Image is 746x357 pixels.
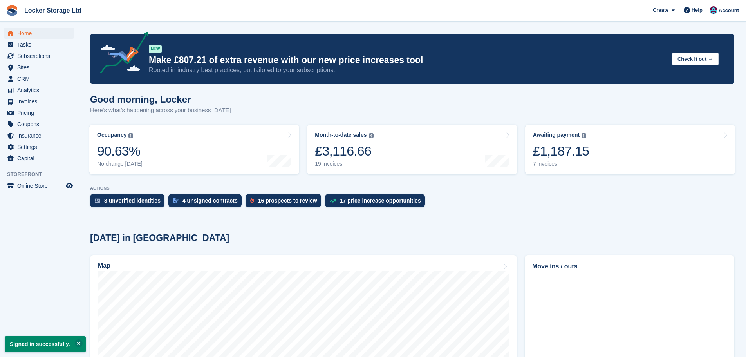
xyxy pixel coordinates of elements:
img: stora-icon-8386f47178a22dfd0bd8f6a31ec36ba5ce8667c1dd55bd0f319d3a0aa187defe.svg [6,5,18,16]
span: CRM [17,73,64,84]
span: Coupons [17,119,64,130]
a: 4 unsigned contracts [168,194,246,211]
a: menu [4,28,74,39]
img: icon-info-grey-7440780725fd019a000dd9b08b2336e03edf1995a4989e88bcd33f0948082b44.svg [369,133,374,138]
a: menu [4,96,74,107]
span: Settings [17,141,64,152]
div: No change [DATE] [97,161,143,167]
div: 4 unsigned contracts [182,198,238,204]
a: menu [4,141,74,152]
span: Account [719,7,739,14]
span: Capital [17,153,64,164]
h1: Good morning, Locker [90,94,231,105]
a: Locker Storage Ltd [21,4,85,17]
p: Rooted in industry best practices, but tailored to your subscriptions. [149,66,666,74]
a: 16 prospects to review [246,194,325,211]
a: menu [4,180,74,191]
div: 90.63% [97,143,143,159]
div: 16 prospects to review [258,198,317,204]
img: price_increase_opportunities-93ffe204e8149a01c8c9dc8f82e8f89637d9d84a8eef4429ea346261dce0b2c0.svg [330,199,336,203]
a: menu [4,107,74,118]
span: Insurance [17,130,64,141]
img: Locker Storage Ltd [710,6,717,14]
a: menu [4,62,74,73]
span: Online Store [17,180,64,191]
a: Preview store [65,181,74,190]
img: prospect-51fa495bee0391a8d652442698ab0144808aea92771e9ea1ae160a38d050c398.svg [250,198,254,203]
span: Home [17,28,64,39]
h2: Move ins / outs [532,262,727,271]
div: 17 price increase opportunities [340,198,421,204]
div: 3 unverified identities [104,198,161,204]
span: Analytics [17,85,64,96]
div: £1,187.15 [533,143,589,159]
a: menu [4,153,74,164]
h2: [DATE] in [GEOGRAPHIC_DATA] [90,233,229,243]
a: 17 price increase opportunities [325,194,429,211]
img: icon-info-grey-7440780725fd019a000dd9b08b2336e03edf1995a4989e88bcd33f0948082b44.svg [582,133,586,138]
p: Here's what's happening across your business [DATE] [90,106,231,115]
a: Occupancy 90.63% No change [DATE] [89,125,299,174]
a: Awaiting payment £1,187.15 7 invoices [525,125,735,174]
p: Make £807.21 of extra revenue with our new price increases tool [149,54,666,66]
a: menu [4,51,74,62]
img: price-adjustments-announcement-icon-8257ccfd72463d97f412b2fc003d46551f7dbcb40ab6d574587a9cd5c0d94... [94,32,148,76]
div: Awaiting payment [533,132,580,138]
a: Month-to-date sales £3,116.66 19 invoices [307,125,517,174]
a: menu [4,73,74,84]
img: icon-info-grey-7440780725fd019a000dd9b08b2336e03edf1995a4989e88bcd33f0948082b44.svg [128,133,133,138]
span: Invoices [17,96,64,107]
span: Create [653,6,668,14]
a: menu [4,130,74,141]
a: 3 unverified identities [90,194,168,211]
div: 7 invoices [533,161,589,167]
span: Tasks [17,39,64,50]
div: Occupancy [97,132,126,138]
div: £3,116.66 [315,143,373,159]
span: Storefront [7,170,78,178]
img: verify_identity-adf6edd0f0f0b5bbfe63781bf79b02c33cf7c696d77639b501bdc392416b5a36.svg [95,198,100,203]
h2: Map [98,262,110,269]
a: menu [4,85,74,96]
div: Month-to-date sales [315,132,367,138]
p: ACTIONS [90,186,734,191]
span: Sites [17,62,64,73]
div: NEW [149,45,162,53]
img: contract_signature_icon-13c848040528278c33f63329250d36e43548de30e8caae1d1a13099fd9432cc5.svg [173,198,179,203]
span: Subscriptions [17,51,64,62]
a: menu [4,119,74,130]
button: Check it out → [672,53,719,65]
span: Pricing [17,107,64,118]
div: 19 invoices [315,161,373,167]
p: Signed in successfully. [5,336,86,352]
a: menu [4,39,74,50]
span: Help [692,6,703,14]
